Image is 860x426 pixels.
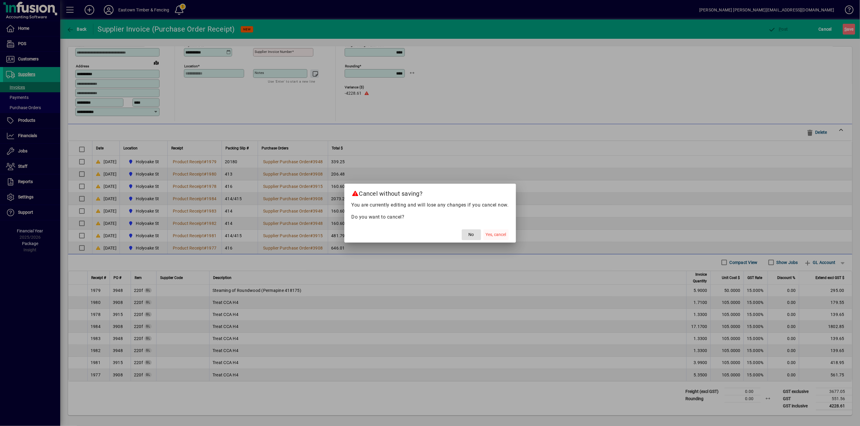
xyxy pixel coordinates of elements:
[483,229,509,240] button: Yes, cancel
[469,231,474,238] span: No
[486,231,506,238] span: Yes, cancel
[462,229,481,240] button: No
[344,184,516,201] h2: Cancel without saving?
[352,201,509,209] p: You are currently editing and will lose any changes if you cancel now.
[352,213,509,221] p: Do you want to cancel?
